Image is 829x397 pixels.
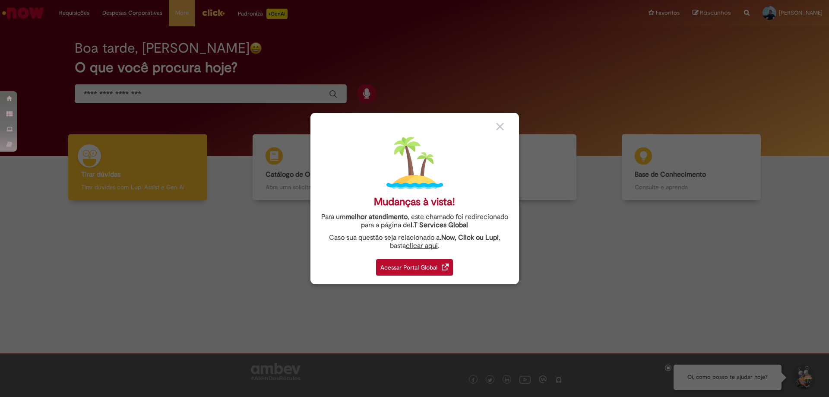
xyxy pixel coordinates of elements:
img: redirect_link.png [442,264,449,270]
a: Acessar Portal Global [376,254,453,276]
img: close_button_grey.png [496,123,504,130]
div: Para um , este chamado foi redirecionado para a página de [317,213,513,229]
div: Mudanças à vista! [374,196,455,208]
div: Acessar Portal Global [376,259,453,276]
img: island.png [386,135,443,191]
div: Caso sua questão seja relacionado a , basta . [317,234,513,250]
a: clicar aqui [406,237,438,250]
strong: melhor atendimento [345,213,408,221]
a: I.T Services Global [411,216,468,229]
strong: .Now, Click ou Lupi [440,233,499,242]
